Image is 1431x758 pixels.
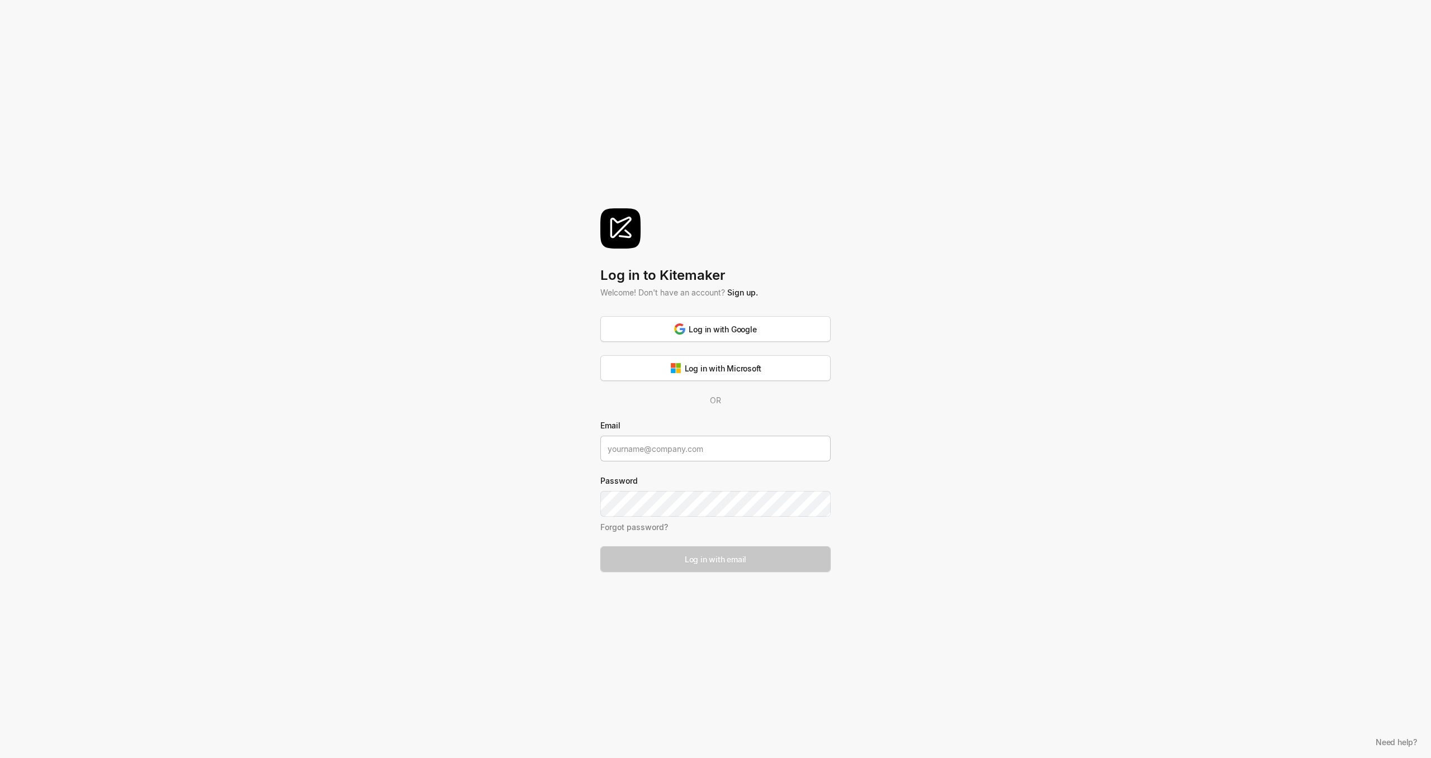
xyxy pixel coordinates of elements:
[600,208,641,249] img: svg%3e
[600,436,831,461] input: yourname@company.com
[600,522,668,532] a: Forgot password?
[1370,734,1423,750] button: Need help?
[670,363,681,374] img: svg%3e
[600,546,831,572] button: Log in with email
[600,266,831,285] div: Log in to Kitemaker
[674,323,685,335] img: svg%3e
[670,363,761,374] div: Log in with Microsoft
[600,475,831,487] label: Password
[600,287,831,298] div: Welcome! Don't have an account?
[674,323,756,335] div: Log in with Google
[727,288,758,297] a: Sign up.
[600,355,831,381] button: Log in with Microsoft
[600,316,831,342] button: Log in with Google
[600,419,831,431] label: Email
[685,554,746,565] div: Log in with email
[600,394,831,406] div: OR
